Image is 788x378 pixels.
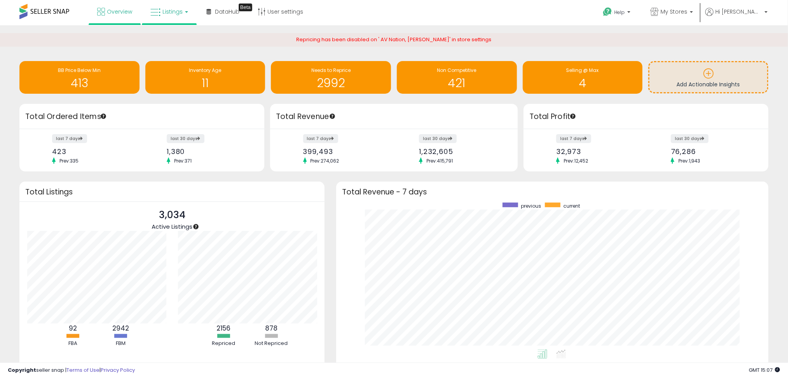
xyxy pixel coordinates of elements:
div: Not Repriced [248,340,295,347]
span: Add Actionable Insights [677,80,740,88]
label: last 7 days [303,134,338,143]
div: FBM [97,340,144,347]
span: Prev: 415,791 [423,157,457,164]
span: Active Listings [152,222,192,231]
span: Listings [162,8,183,16]
h1: 4 [527,77,639,89]
span: 2025-09-16 15:07 GMT [749,366,780,374]
span: Prev: 12,452 [560,157,592,164]
h1: 413 [23,77,136,89]
span: Prev: 1,943 [674,157,704,164]
span: Needs to Reprice [311,67,351,73]
span: Selling @ Max [566,67,599,73]
b: 878 [265,324,278,333]
a: BB Price Below Min 413 [19,61,140,94]
div: 423 [52,147,136,156]
a: Privacy Policy [101,366,135,374]
b: 2942 [112,324,129,333]
p: 3,034 [152,208,192,222]
span: Prev: 274,062 [307,157,343,164]
span: Inventory Age [189,67,221,73]
span: Repricing has been disabled on ' AV Nation, [PERSON_NAME]' in store settings [297,36,492,43]
span: My Stores [661,8,688,16]
h3: Total Revenue - 7 days [342,189,763,195]
a: Terms of Use [66,366,100,374]
label: last 30 days [167,134,204,143]
h1: 11 [149,77,262,89]
a: Non Competitive 421 [397,61,517,94]
a: Needs to Reprice 2992 [271,61,391,94]
div: FBA [49,340,96,347]
span: Prev: 335 [56,157,82,164]
div: Repriced [200,340,247,347]
h3: Total Profit [529,111,763,122]
span: DataHub [215,8,239,16]
span: current [563,203,580,209]
a: Selling @ Max 4 [523,61,643,94]
div: Tooltip anchor [192,223,199,230]
div: Tooltip anchor [100,113,107,120]
span: Overview [107,8,132,16]
div: 399,493 [303,147,388,156]
div: 76,286 [671,147,755,156]
div: seller snap | | [8,367,135,374]
h1: 421 [401,77,513,89]
h3: Total Revenue [276,111,512,122]
span: Prev: 371 [170,157,196,164]
span: previous [521,203,541,209]
div: 32,973 [556,147,640,156]
h1: 2992 [275,77,387,89]
div: Tooltip anchor [239,3,252,11]
h3: Total Ordered Items [25,111,259,122]
label: last 7 days [556,134,591,143]
a: Add Actionable Insights [650,62,767,92]
a: Hi [PERSON_NAME] [706,8,768,25]
label: last 30 days [419,134,457,143]
i: Get Help [603,7,613,17]
div: Tooltip anchor [329,113,336,120]
div: 1,232,605 [419,147,504,156]
b: 92 [69,324,77,333]
label: last 7 days [52,134,87,143]
span: Hi [PERSON_NAME] [716,8,762,16]
span: Non Competitive [437,67,477,73]
label: last 30 days [671,134,709,143]
a: Inventory Age 11 [145,61,266,94]
div: Tooltip anchor [570,113,577,120]
h3: Total Listings [25,189,319,195]
a: Help [597,1,638,25]
b: 2156 [217,324,231,333]
span: BB Price Below Min [58,67,101,73]
span: Help [615,9,625,16]
div: 1,380 [167,147,251,156]
strong: Copyright [8,366,36,374]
